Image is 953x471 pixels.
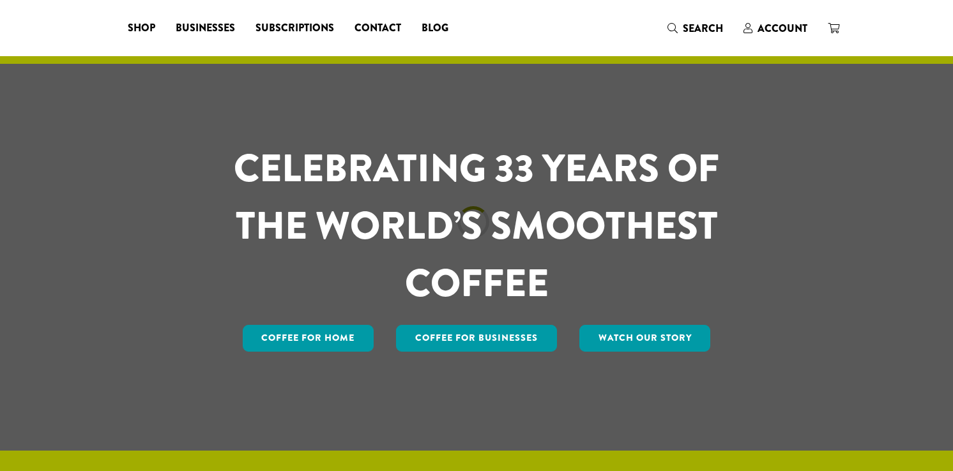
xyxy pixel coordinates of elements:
[176,20,235,36] span: Businesses
[422,20,448,36] span: Blog
[657,18,733,39] a: Search
[118,18,165,38] a: Shop
[355,20,401,36] span: Contact
[165,18,245,38] a: Businesses
[255,20,334,36] span: Subscriptions
[411,18,459,38] a: Blog
[683,21,723,36] span: Search
[245,18,344,38] a: Subscriptions
[733,18,818,39] a: Account
[344,18,411,38] a: Contact
[758,21,807,36] span: Account
[396,325,557,352] a: Coffee For Businesses
[196,140,757,312] h1: CELEBRATING 33 YEARS OF THE WORLD’S SMOOTHEST COFFEE
[579,325,711,352] a: Watch Our Story
[243,325,374,352] a: Coffee for Home
[128,20,155,36] span: Shop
